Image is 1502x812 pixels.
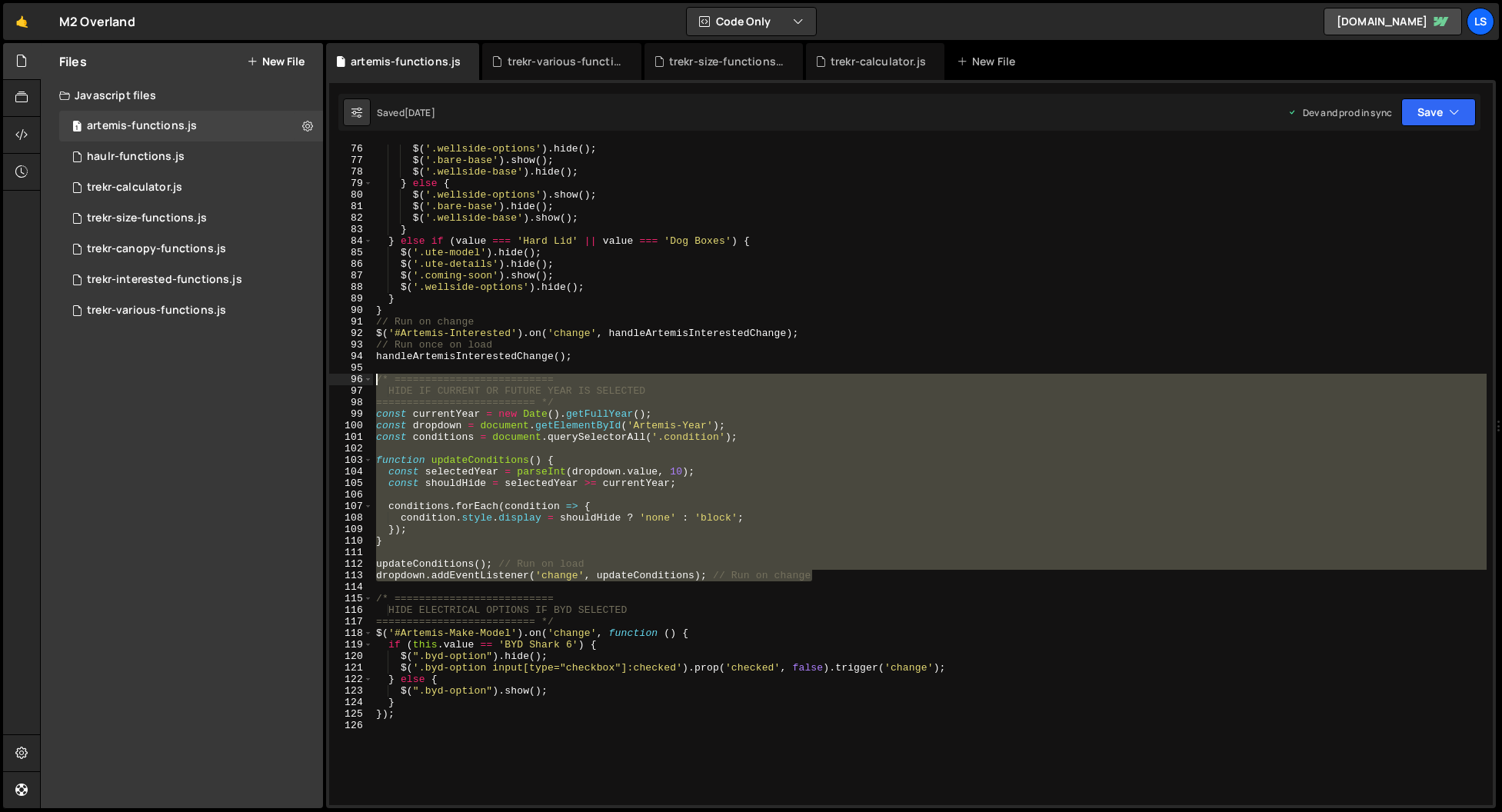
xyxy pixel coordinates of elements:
[329,524,373,535] div: 109
[329,685,373,697] div: 123
[59,265,323,295] div: 11669/42694.js
[1324,8,1462,35] a: [DOMAIN_NAME]
[377,106,435,119] div: Saved
[831,54,926,69] div: trekr-calculator.js
[41,80,323,111] div: Javascript files
[351,54,461,69] div: artemis-functions.js
[405,106,435,119] div: [DATE]
[329,639,373,651] div: 119
[87,242,226,256] div: trekr-canopy-functions.js
[329,627,373,639] div: 118
[329,362,373,374] div: 95
[329,408,373,420] div: 99
[329,397,373,408] div: 98
[329,270,373,281] div: 87
[329,431,373,443] div: 101
[508,54,623,69] div: trekr-various-functions.js
[329,316,373,328] div: 91
[329,351,373,362] div: 94
[329,593,373,604] div: 115
[329,535,373,547] div: 110
[329,328,373,339] div: 92
[329,155,373,166] div: 77
[329,235,373,247] div: 84
[59,111,323,141] div: 11669/42207.js
[329,224,373,235] div: 83
[59,295,323,326] div: 11669/37341.js
[1287,106,1392,119] div: Dev and prod in sync
[59,141,323,172] div: 11669/40542.js
[329,558,373,570] div: 112
[3,3,41,40] a: 🤙
[87,273,242,287] div: trekr-interested-functions.js
[329,178,373,189] div: 79
[329,143,373,155] div: 76
[329,501,373,512] div: 107
[329,604,373,616] div: 116
[329,708,373,720] div: 125
[329,662,373,674] div: 121
[59,234,323,265] div: 11669/47072.js
[329,466,373,478] div: 104
[329,293,373,304] div: 89
[329,697,373,708] div: 124
[957,54,1021,69] div: New File
[87,304,226,318] div: trekr-various-functions.js
[329,674,373,685] div: 122
[59,12,135,31] div: M2 Overland
[669,54,784,69] div: trekr-size-functions.js
[329,454,373,466] div: 103
[329,212,373,224] div: 82
[329,374,373,385] div: 96
[329,651,373,662] div: 120
[87,150,185,164] div: haulr-functions.js
[329,189,373,201] div: 80
[329,420,373,431] div: 100
[329,616,373,627] div: 117
[329,258,373,270] div: 86
[329,385,373,397] div: 97
[59,172,323,203] div: 11669/27653.js
[329,166,373,178] div: 78
[329,281,373,293] div: 88
[329,512,373,524] div: 108
[329,720,373,731] div: 126
[329,570,373,581] div: 113
[87,181,182,195] div: trekr-calculator.js
[329,489,373,501] div: 106
[329,478,373,489] div: 105
[329,304,373,316] div: 90
[329,581,373,593] div: 114
[72,121,82,134] span: 1
[247,55,305,68] button: New File
[59,203,323,234] div: 11669/47070.js
[329,339,373,351] div: 93
[1401,98,1476,126] button: Save
[59,53,87,70] h2: Files
[1467,8,1494,35] a: LS
[87,211,207,225] div: trekr-size-functions.js
[687,8,816,35] button: Code Only
[87,119,197,133] div: artemis-functions.js
[329,247,373,258] div: 85
[329,443,373,454] div: 102
[329,201,373,212] div: 81
[329,547,373,558] div: 111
